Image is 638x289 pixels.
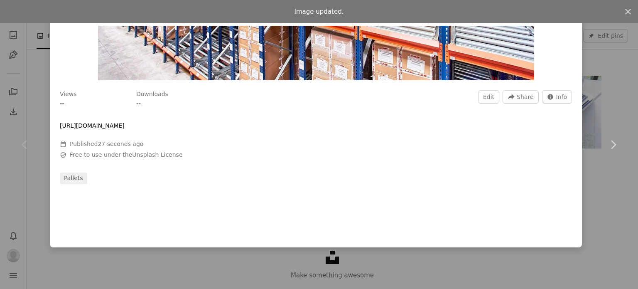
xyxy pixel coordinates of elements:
[98,141,143,147] time: September 28, 2025 at 12:38:20 AM GMT+5
[294,7,344,17] p: Image updated.
[136,90,168,99] h3: Downloads
[70,141,143,147] span: Published
[588,105,638,185] a: Next
[60,90,77,99] h3: Views
[556,91,567,103] span: Info
[60,99,64,109] button: --
[136,99,141,109] button: --
[478,90,499,104] button: Edit
[60,100,64,107] span: --
[70,151,183,159] span: Free to use under the
[542,90,572,104] button: Stats about this image
[132,151,182,158] a: Unsplash License
[60,173,87,184] a: pallets
[503,90,538,104] button: Share this image
[136,100,141,107] span: --
[517,91,533,103] span: Share
[60,122,125,130] p: [URL][DOMAIN_NAME]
